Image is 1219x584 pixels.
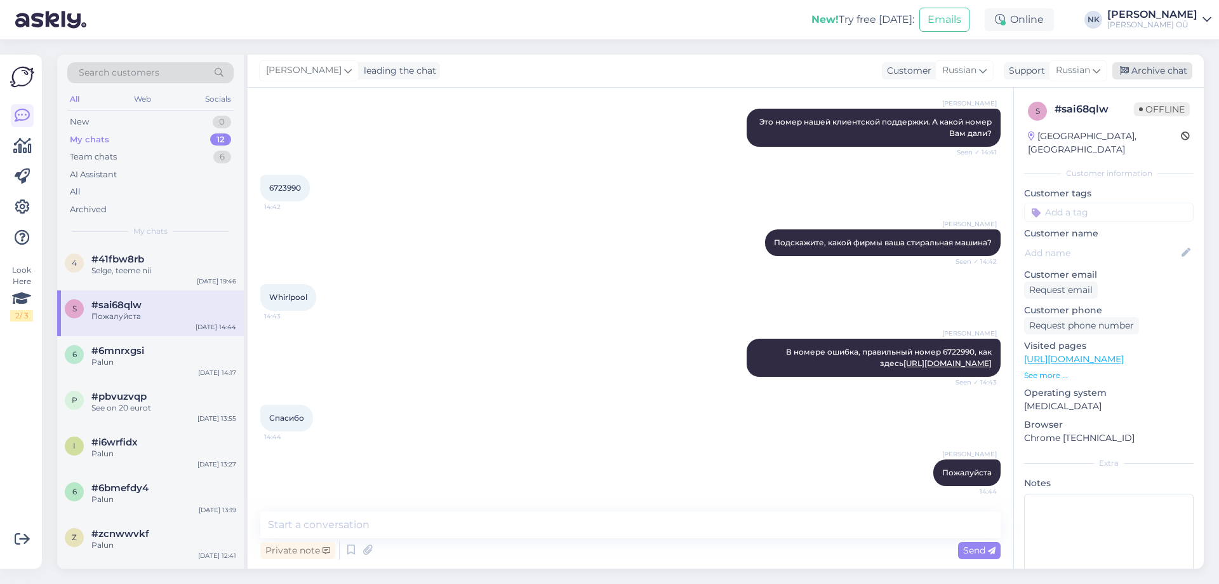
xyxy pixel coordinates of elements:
[72,395,77,405] span: p
[1024,187,1194,200] p: Customer tags
[1024,400,1194,413] p: [MEDICAL_DATA]
[942,468,992,477] span: Пожалуйста
[269,413,304,423] span: Спасибо
[72,258,77,268] span: 4
[1024,339,1194,353] p: Visited pages
[91,482,149,494] span: #6bmefdy4
[70,151,117,163] div: Team chats
[942,329,997,338] span: [PERSON_NAME]
[91,299,142,311] span: #sai68qlw
[73,441,76,451] span: i
[949,487,997,496] span: 14:44
[1024,386,1194,400] p: Operating system
[264,202,312,212] span: 14:42
[91,528,149,540] span: #zcnwwvkf
[1025,246,1179,260] input: Add name
[213,151,231,163] div: 6
[131,91,154,107] div: Web
[10,264,33,322] div: Look Here
[91,254,144,265] span: #41fbw8rb
[91,402,236,414] div: See on 20 eurot
[985,8,1054,31] div: Online
[1107,10,1197,20] div: [PERSON_NAME]
[72,487,77,496] span: 6
[942,219,997,229] span: [PERSON_NAME]
[199,505,236,515] div: [DATE] 13:19
[196,322,236,332] div: [DATE] 14:44
[1024,203,1194,222] input: Add a tag
[91,494,236,505] div: Palun
[70,203,107,216] div: Archived
[91,437,138,448] span: #i6wrfidx
[1084,11,1102,29] div: NK
[359,64,436,78] div: leading the chat
[774,238,992,247] span: Подскажите, какой фирмы ваша стиральная машина?
[1024,431,1194,445] p: Chrome [TECHNICAL_ID]
[210,133,231,146] div: 12
[1024,370,1194,381] p: See more ...
[1024,458,1194,469] div: Extra
[269,183,301,193] span: 6723990
[197,459,236,469] div: [DATE] 13:27
[203,91,234,107] div: Socials
[91,357,236,368] div: Palun
[91,311,236,322] div: Пожалуйста
[10,310,33,322] div: 2 / 3
[1112,62,1192,79] div: Archive chat
[72,533,77,542] span: z
[1036,106,1040,116] span: s
[213,116,231,128] div: 0
[1024,168,1194,179] div: Customer information
[1055,102,1134,117] div: # sai68qlw
[1028,130,1181,156] div: [GEOGRAPHIC_DATA], [GEOGRAPHIC_DATA]
[1024,268,1194,282] p: Customer email
[1024,317,1139,334] div: Request phone number
[1056,64,1090,78] span: Russian
[198,551,236,560] div: [DATE] 12:41
[942,64,976,78] span: Russian
[1004,64,1045,78] div: Support
[1024,353,1124,365] a: [URL][DOMAIN_NAME]
[91,448,236,459] div: Palun
[949,377,997,387] span: Seen ✓ 14:43
[197,276,236,286] div: [DATE] 19:46
[72,304,77,313] span: s
[260,542,335,559] div: Private note
[786,347,994,368] span: В номере ошибка, правильный номер 6722990, как здесь
[1107,20,1197,30] div: [PERSON_NAME] OÜ
[264,432,312,442] span: 14:44
[1024,418,1194,431] p: Browser
[811,13,839,25] b: New!
[903,358,992,368] a: [URL][DOMAIN_NAME]
[963,545,996,556] span: Send
[10,65,34,89] img: Askly Logo
[266,64,342,78] span: [PERSON_NAME]
[1024,477,1194,490] p: Notes
[70,116,89,128] div: New
[91,540,236,551] div: Palun
[70,186,81,198] div: All
[198,368,236,377] div: [DATE] 14:17
[949,257,997,266] span: Seen ✓ 14:42
[197,414,236,423] div: [DATE] 13:55
[91,345,144,357] span: #6mnrxgsi
[1024,304,1194,317] p: Customer phone
[1024,282,1098,299] div: Request email
[67,91,82,107] div: All
[1024,227,1194,240] p: Customer name
[264,311,312,321] span: 14:43
[942,98,997,108] span: [PERSON_NAME]
[811,12,914,27] div: Try free [DATE]:
[1107,10,1211,30] a: [PERSON_NAME][PERSON_NAME] OÜ
[949,147,997,157] span: Seen ✓ 14:41
[269,292,307,302] span: Whirlpool
[79,66,159,79] span: Search customers
[882,64,931,78] div: Customer
[70,133,109,146] div: My chats
[91,265,236,276] div: Selge, teeme nii
[942,449,997,459] span: [PERSON_NAME]
[919,8,969,32] button: Emails
[72,350,77,359] span: 6
[133,226,168,237] span: My chats
[759,117,994,138] span: Это номер нашей клиентской поддержки. А какой номер Вам дали?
